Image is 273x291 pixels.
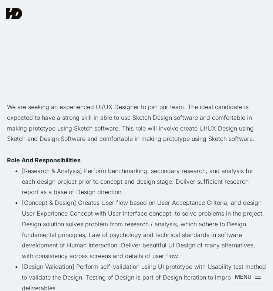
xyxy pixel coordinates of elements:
[7,102,266,144] p: We are seeking an experienced UI/UX Designer to join our team. The ideal candidate is expected to...
[235,273,252,281] div: MENU
[7,156,81,164] strong: Role And Responsibilities
[7,144,266,155] p: ‍
[22,166,266,197] li: [Research & Analysis] Perform benchmarking, secondary research, and analysis for each design proj...
[7,155,266,166] p: ‍
[22,197,266,261] li: [Concept & Design] Creates User flow based on User Acceptance Criteria, and design User Experienc...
